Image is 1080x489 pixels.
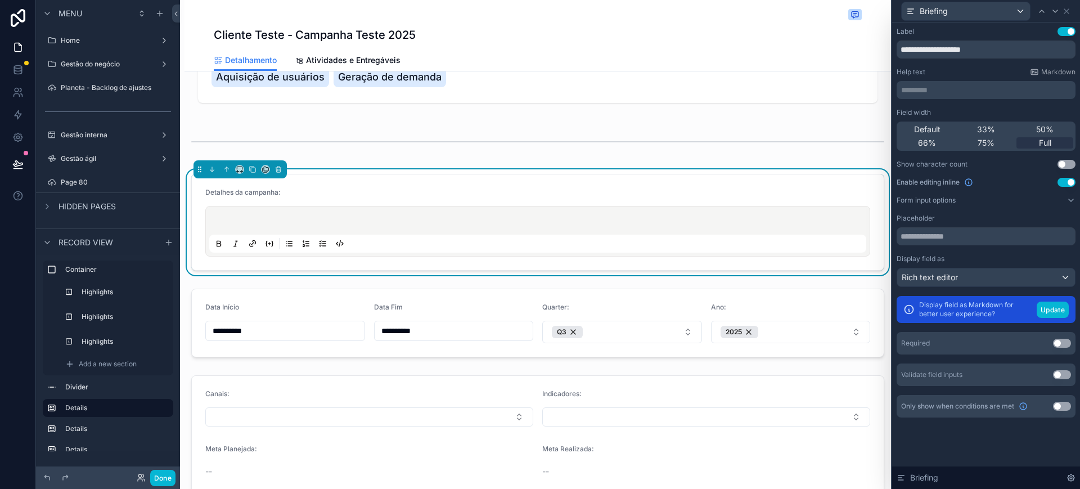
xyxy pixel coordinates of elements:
label: Display field as [897,254,944,263]
label: Highlights [82,288,166,297]
button: Form input options [897,196,1075,205]
a: Gestão do negócio [43,55,173,73]
a: Atividades e Entregáveis [295,50,400,73]
label: Details [65,424,169,433]
span: Full [1039,137,1051,149]
div: Show character count [897,160,967,169]
span: Enable editing inline [897,178,960,187]
h1: Cliente Teste - Campanha Teste 2025 [214,27,416,43]
span: Atividades e Entregáveis [306,55,400,66]
span: Detalhamento [225,55,277,66]
span: 50% [1036,124,1054,135]
p: Display field as Markdown for better user experience? [919,300,1028,318]
div: Required [901,339,930,348]
label: Highlights [82,337,166,346]
label: Gestão interna [61,131,155,140]
span: 33% [977,124,995,135]
label: Gestão do negócio [61,60,155,69]
span: Rich text editor [902,272,958,283]
label: Details [65,445,169,454]
label: Page 80 [61,178,171,187]
span: Briefing [920,6,948,17]
button: Update [1037,302,1069,318]
label: Container [65,265,169,274]
a: Gestão interna [43,126,173,144]
span: Hidden pages [58,201,116,212]
span: Only show when conditions are met [901,402,1014,411]
a: Markdown [1030,68,1075,77]
label: Details [65,403,164,412]
label: Home [61,36,155,45]
button: Rich text editor [897,268,1075,287]
span: 66% [918,137,936,149]
a: Detalhamento [214,50,277,71]
span: Record view [58,237,113,248]
div: scrollable content [36,255,180,451]
div: scrollable content [897,81,1075,99]
span: Menu [58,8,82,19]
span: 75% [978,137,994,149]
label: Field width [897,108,931,117]
label: Help text [897,68,925,77]
button: Briefing [901,2,1030,21]
span: Markdown [1041,68,1075,77]
button: Done [150,470,175,486]
a: Planeta - Backlog de ajustes [43,79,173,97]
span: Default [914,124,940,135]
label: Gestão ágil [61,154,155,163]
a: Home [43,32,173,50]
span: Briefing [910,472,938,483]
label: Planeta - Backlog de ajustes [61,83,171,92]
a: Gestão ágil [43,150,173,168]
a: Page 80 [43,173,173,191]
label: Divider [65,383,169,392]
label: Placeholder [897,214,935,223]
div: Label [897,27,914,36]
span: Add a new section [79,360,137,369]
label: Form input options [897,196,956,205]
span: Detalhes da campanha: [205,188,281,196]
div: Validate field inputs [901,370,962,379]
label: Highlights [82,312,166,321]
